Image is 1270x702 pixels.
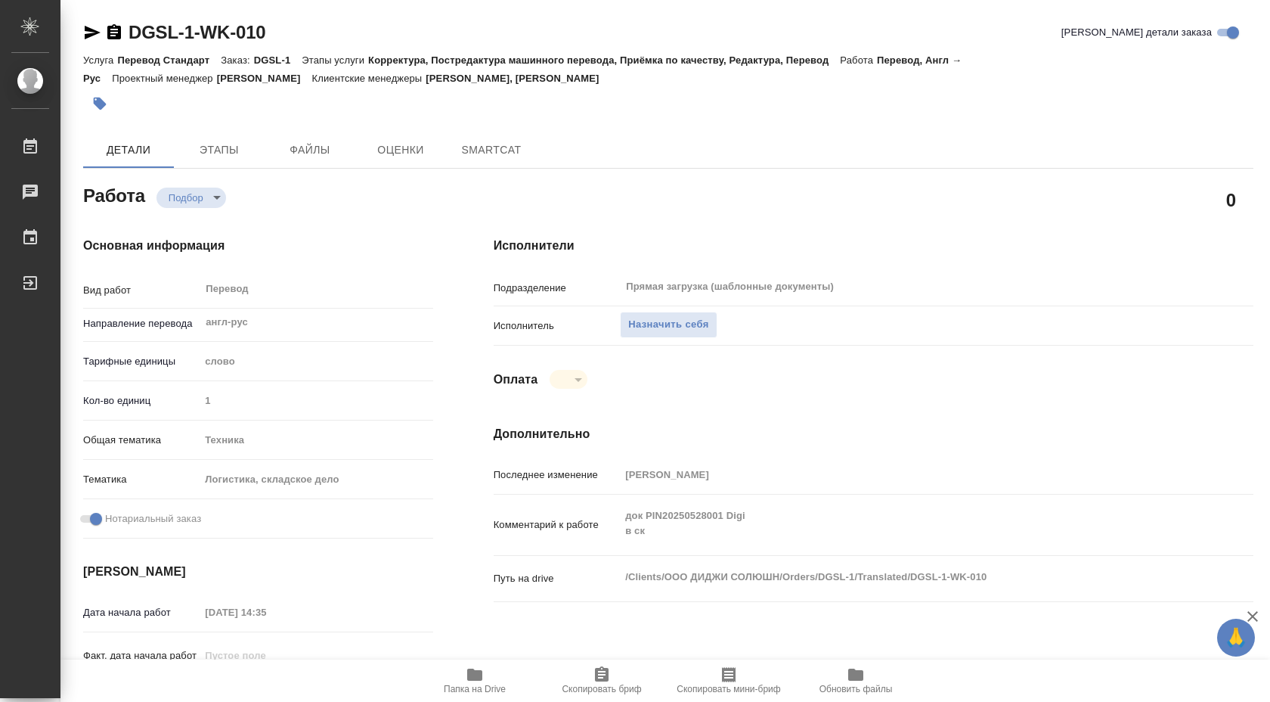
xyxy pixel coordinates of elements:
[83,648,200,663] p: Факт. дата начала работ
[494,237,1253,255] h4: Исполнители
[83,563,433,581] h4: [PERSON_NAME]
[105,23,123,42] button: Скопировать ссылку
[217,73,312,84] p: [PERSON_NAME]
[620,503,1190,544] textarea: док PIN20250528001 Digi в ск
[83,393,200,408] p: Кол-во единиц
[200,601,332,623] input: Пустое поле
[274,141,346,160] span: Файлы
[1226,187,1236,213] h2: 0
[538,660,665,702] button: Скопировать бриф
[83,23,101,42] button: Скопировать ссылку для ЯМессенджера
[83,181,145,208] h2: Работа
[677,684,780,694] span: Скопировать мини-бриф
[494,281,621,296] p: Подразделение
[83,316,200,331] p: Направление перевода
[92,141,165,160] span: Детали
[426,73,610,84] p: [PERSON_NAME], [PERSON_NAME]
[83,433,200,448] p: Общая тематика
[105,511,201,526] span: Нотариальный заказ
[792,660,919,702] button: Обновить файлы
[665,660,792,702] button: Скопировать мини-бриф
[200,427,432,453] div: Техника
[83,54,117,66] p: Услуга
[364,141,437,160] span: Оценки
[221,54,253,66] p: Заказ:
[411,660,538,702] button: Папка на Drive
[620,312,717,338] button: Назначить себя
[164,191,208,204] button: Подбор
[562,684,641,694] span: Скопировать бриф
[455,141,528,160] span: SmartCat
[183,141,256,160] span: Этапы
[83,283,200,298] p: Вид работ
[494,371,538,389] h4: Оплата
[83,605,200,620] p: Дата начала работ
[200,645,332,666] input: Пустое поле
[200,390,432,412] input: Пустое поле
[200,349,432,374] div: слово
[494,318,621,334] p: Исполнитель
[117,54,221,66] p: Перевод Стандарт
[550,370,587,389] div: Подбор
[494,425,1253,443] h4: Дополнительно
[444,684,506,694] span: Папка на Drive
[368,54,840,66] p: Корректура, Постредактура машинного перевода, Приёмка по качеству, Редактура, Перевод
[494,517,621,533] p: Комментарий к работе
[620,564,1190,590] textarea: /Clients/ООО ДИДЖИ СОЛЮШН/Orders/DGSL-1/Translated/DGSL-1-WK-010
[840,54,877,66] p: Работа
[494,571,621,586] p: Путь на drive
[1223,622,1249,654] span: 🙏
[312,73,426,84] p: Клиентские менеджеры
[156,188,226,208] div: Подбор
[302,54,368,66] p: Этапы услуги
[83,87,116,120] button: Добавить тэг
[628,316,708,334] span: Назначить себя
[1061,25,1212,40] span: [PERSON_NAME] детали заказа
[200,467,432,492] div: Логистика, складское дело
[620,464,1190,486] input: Пустое поле
[1217,619,1255,657] button: 🙏
[129,22,265,42] a: DGSL-1-WK-010
[254,54,302,66] p: DGSL-1
[83,237,433,255] h4: Основная информация
[83,354,200,369] p: Тарифные единицы
[83,472,200,487] p: Тематика
[494,467,621,483] p: Последнее изменение
[112,73,216,84] p: Проектный менеджер
[819,684,893,694] span: Обновить файлы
